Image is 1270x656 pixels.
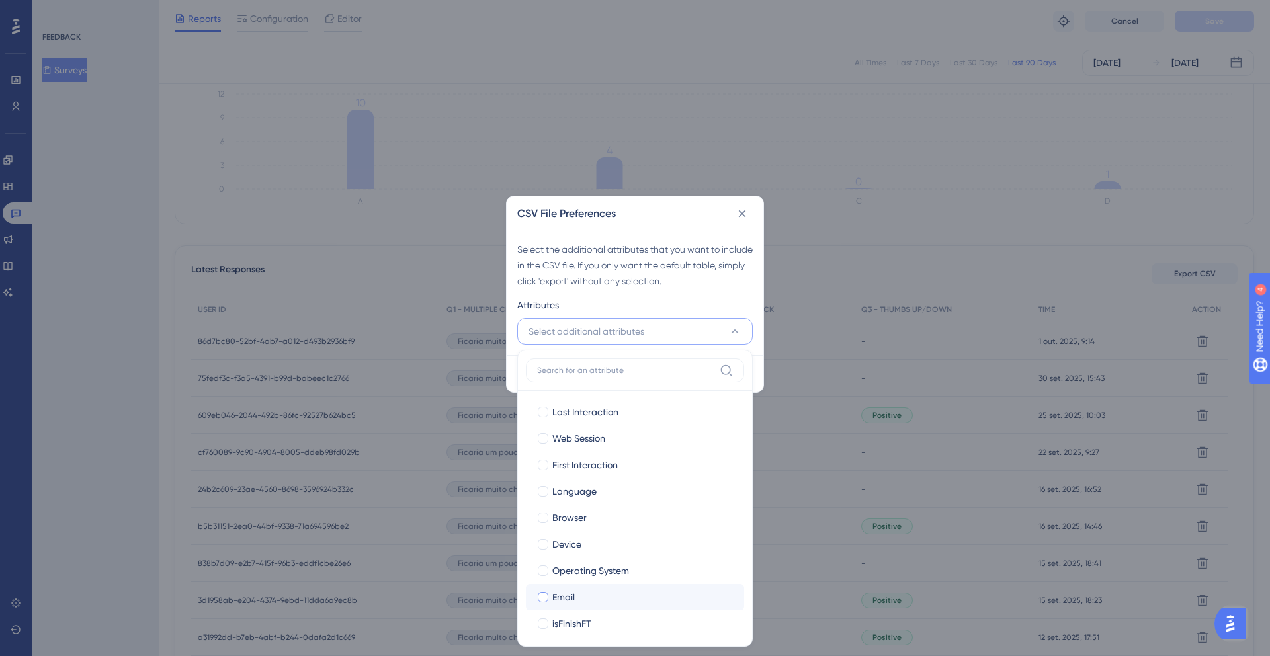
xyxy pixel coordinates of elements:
span: Email [552,589,575,605]
span: Browser [552,510,587,526]
div: Select the additional attributes that you want to include in the CSV file. If you only want the d... [517,241,753,289]
span: Language [552,483,597,499]
h2: CSV File Preferences [517,206,616,222]
span: Operating System [552,563,629,579]
span: Select additional attributes [529,323,644,339]
iframe: UserGuiding AI Assistant Launcher [1214,604,1254,643]
span: Device [552,536,581,552]
span: isFinishFT [552,616,591,632]
div: 4 [92,7,96,17]
span: Last Interaction [552,404,618,420]
input: Search for an attribute [537,365,714,376]
span: Need Help? [31,3,83,19]
span: Attributes [517,297,559,313]
span: First Interaction [552,457,618,473]
span: Web Session [552,430,605,446]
